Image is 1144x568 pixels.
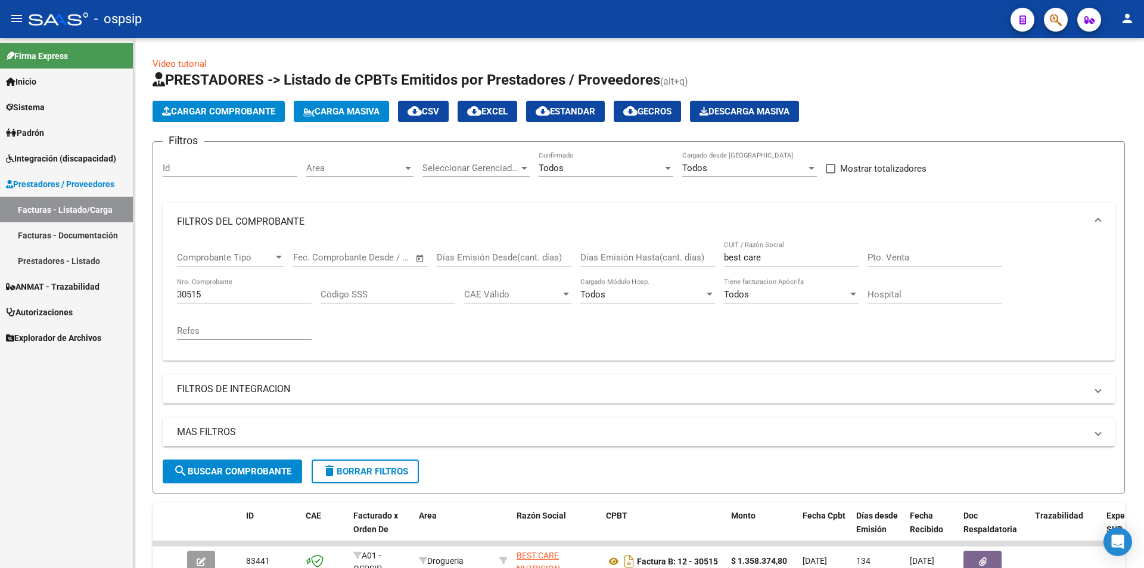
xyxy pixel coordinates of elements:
span: EXCEL [467,106,508,117]
span: CAE [306,511,321,520]
span: PRESTADORES -> Listado de CPBTs Emitidos por Prestadores / Proveedores [153,72,660,88]
span: CAE Válido [464,289,561,300]
mat-expansion-panel-header: FILTROS DE INTEGRACION [163,375,1115,404]
datatable-header-cell: CAE [301,503,349,555]
mat-icon: cloud_download [536,104,550,118]
span: CSV [408,106,439,117]
mat-icon: delete [322,464,337,478]
span: Carga Masiva [303,106,380,117]
span: Area [306,163,403,173]
span: Prestadores / Proveedores [6,178,114,191]
button: Descarga Masiva [690,101,799,122]
mat-icon: cloud_download [467,104,481,118]
span: Fecha Recibido [910,511,943,534]
mat-icon: cloud_download [623,104,638,118]
datatable-header-cell: Trazabilidad [1030,503,1102,555]
datatable-header-cell: Facturado x Orden De [349,503,414,555]
datatable-header-cell: Razón Social [512,503,601,555]
strong: Factura B: 12 - 30515 [637,557,718,566]
span: Doc Respaldatoria [963,511,1017,534]
span: CPBT [606,511,627,520]
a: Video tutorial [153,58,207,69]
span: 83441 [246,556,270,566]
span: Todos [682,163,707,173]
datatable-header-cell: Días desde Emisión [851,503,905,555]
datatable-header-cell: Doc Respaldatoria [959,503,1030,555]
button: Cargar Comprobante [153,101,285,122]
span: [DATE] [910,556,934,566]
datatable-header-cell: Area [414,503,495,555]
span: Estandar [536,106,595,117]
span: Borrar Filtros [322,466,408,477]
h3: Filtros [163,132,204,149]
span: Padrón [6,126,44,139]
div: FILTROS DEL COMPROBANTE [163,241,1115,361]
mat-panel-title: MAS FILTROS [177,426,1086,439]
mat-icon: cloud_download [408,104,422,118]
button: CSV [398,101,449,122]
span: Integración (discapacidad) [6,152,116,165]
span: Todos [580,289,605,300]
button: Gecros [614,101,681,122]
span: Razón Social [517,511,566,520]
mat-icon: search [173,464,188,478]
input: Fecha inicio [293,252,341,263]
span: Mostrar totalizadores [840,162,927,176]
span: Fecha Cpbt [803,511,845,520]
span: Autorizaciones [6,306,73,319]
input: Fecha fin [352,252,410,263]
span: Gecros [623,106,672,117]
span: Area [419,511,437,520]
datatable-header-cell: CPBT [601,503,726,555]
span: Descarga Masiva [700,106,789,117]
div: Open Intercom Messenger [1103,527,1132,556]
span: Buscar Comprobante [173,466,291,477]
datatable-header-cell: ID [241,503,301,555]
mat-expansion-panel-header: FILTROS DEL COMPROBANTE [163,203,1115,241]
span: Monto [731,511,756,520]
span: ID [246,511,254,520]
datatable-header-cell: Monto [726,503,798,555]
mat-panel-title: FILTROS DE INTEGRACION [177,383,1086,396]
datatable-header-cell: Fecha Recibido [905,503,959,555]
span: Inicio [6,75,36,88]
span: Explorador de Archivos [6,331,101,344]
mat-icon: person [1120,11,1134,26]
span: Días desde Emisión [856,511,898,534]
strong: $ 1.358.374,80 [731,556,787,566]
span: (alt+q) [660,76,688,87]
span: Sistema [6,101,45,114]
span: Comprobante Tipo [177,252,273,263]
button: EXCEL [458,101,517,122]
button: Open calendar [414,252,427,265]
span: ANMAT - Trazabilidad [6,280,100,293]
span: [DATE] [803,556,827,566]
span: Facturado x Orden De [353,511,398,534]
datatable-header-cell: Fecha Cpbt [798,503,851,555]
span: 134 [856,556,871,566]
mat-icon: menu [10,11,24,26]
button: Carga Masiva [294,101,389,122]
span: Seleccionar Gerenciador [422,163,519,173]
span: Drogueria [419,556,464,566]
span: Todos [539,163,564,173]
mat-panel-title: FILTROS DEL COMPROBANTE [177,215,1086,228]
span: Trazabilidad [1035,511,1083,520]
span: - ospsip [94,6,142,32]
span: Cargar Comprobante [162,106,275,117]
button: Estandar [526,101,605,122]
mat-expansion-panel-header: MAS FILTROS [163,418,1115,446]
span: Todos [724,289,749,300]
app-download-masive: Descarga masiva de comprobantes (adjuntos) [690,101,799,122]
button: Borrar Filtros [312,460,419,483]
span: Firma Express [6,49,68,63]
button: Buscar Comprobante [163,460,302,483]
